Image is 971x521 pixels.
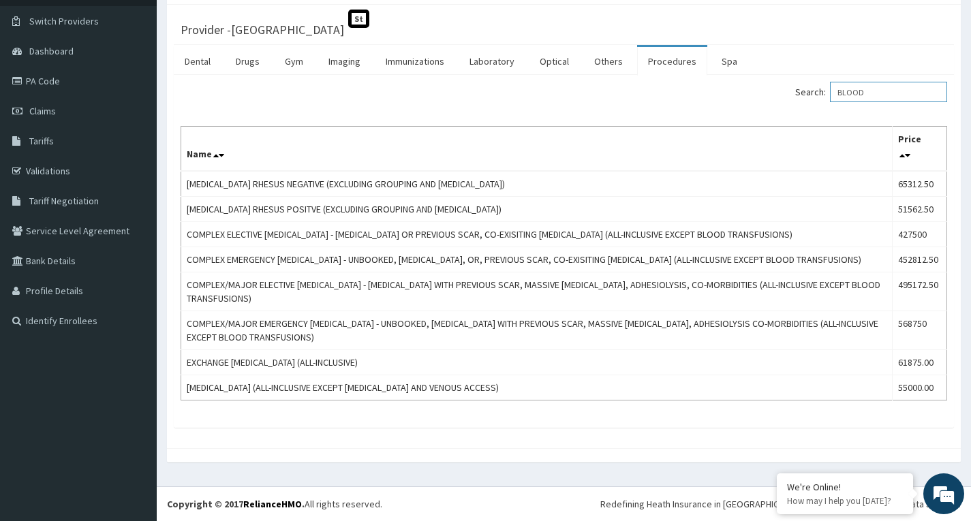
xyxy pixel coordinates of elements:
[29,195,99,207] span: Tariff Negotiation
[711,47,748,76] a: Spa
[71,76,229,94] div: Chat with us now
[274,47,314,76] a: Gym
[892,127,946,172] th: Price
[181,197,893,222] td: [MEDICAL_DATA] RHESUS POSITVE (EXCLUDING GROUPING AND [MEDICAL_DATA])
[181,127,893,172] th: Name
[830,82,947,102] input: Search:
[181,222,893,247] td: COMPLEX ELECTIVE [MEDICAL_DATA] - [MEDICAL_DATA] OR PREVIOUS SCAR, CO-EXISITING [MEDICAL_DATA] (A...
[181,350,893,375] td: EXCHANGE [MEDICAL_DATA] (ALL-INCLUSIVE)
[459,47,525,76] a: Laboratory
[29,105,56,117] span: Claims
[600,497,961,511] div: Redefining Heath Insurance in [GEOGRAPHIC_DATA] using Telemedicine and Data Science!
[167,498,305,510] strong: Copyright © 2017 .
[7,372,260,420] textarea: Type your message and hit 'Enter'
[892,311,946,350] td: 568750
[181,375,893,400] td: [MEDICAL_DATA] (ALL-INCLUSIVE EXCEPT [MEDICAL_DATA] AND VENOUS ACCESS)
[224,7,256,40] div: Minimize live chat window
[225,47,271,76] a: Drugs
[637,47,707,76] a: Procedures
[583,47,634,76] a: Others
[318,47,371,76] a: Imaging
[892,350,946,375] td: 61875.00
[529,47,580,76] a: Optical
[157,486,971,521] footer: All rights reserved.
[348,10,369,28] span: St
[892,272,946,311] td: 495172.50
[892,247,946,272] td: 452812.50
[892,375,946,400] td: 55000.00
[375,47,455,76] a: Immunizations
[25,68,55,102] img: d_794563401_company_1708531726252_794563401
[787,481,903,493] div: We're Online!
[29,135,54,147] span: Tariffs
[243,498,302,510] a: RelianceHMO
[29,15,99,27] span: Switch Providers
[79,172,188,309] span: We're online!
[892,222,946,247] td: 427500
[892,197,946,222] td: 51562.50
[892,171,946,197] td: 65312.50
[787,495,903,507] p: How may I help you today?
[181,311,893,350] td: COMPLEX/MAJOR EMERGENCY [MEDICAL_DATA] - UNBOOKED, [MEDICAL_DATA] WITH PREVIOUS SCAR, MASSIVE [ME...
[181,272,893,311] td: COMPLEX/MAJOR ELECTIVE [MEDICAL_DATA] - [MEDICAL_DATA] WITH PREVIOUS SCAR, MASSIVE [MEDICAL_DATA]...
[29,45,74,57] span: Dashboard
[181,171,893,197] td: [MEDICAL_DATA] RHESUS NEGATIVE (EXCLUDING GROUPING AND [MEDICAL_DATA])
[181,247,893,272] td: COMPLEX EMERGENCY [MEDICAL_DATA] - UNBOOKED, [MEDICAL_DATA], OR, PREVIOUS SCAR, CO-EXISITING [MED...
[795,82,947,102] label: Search:
[181,24,344,36] h3: Provider - [GEOGRAPHIC_DATA]
[174,47,221,76] a: Dental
